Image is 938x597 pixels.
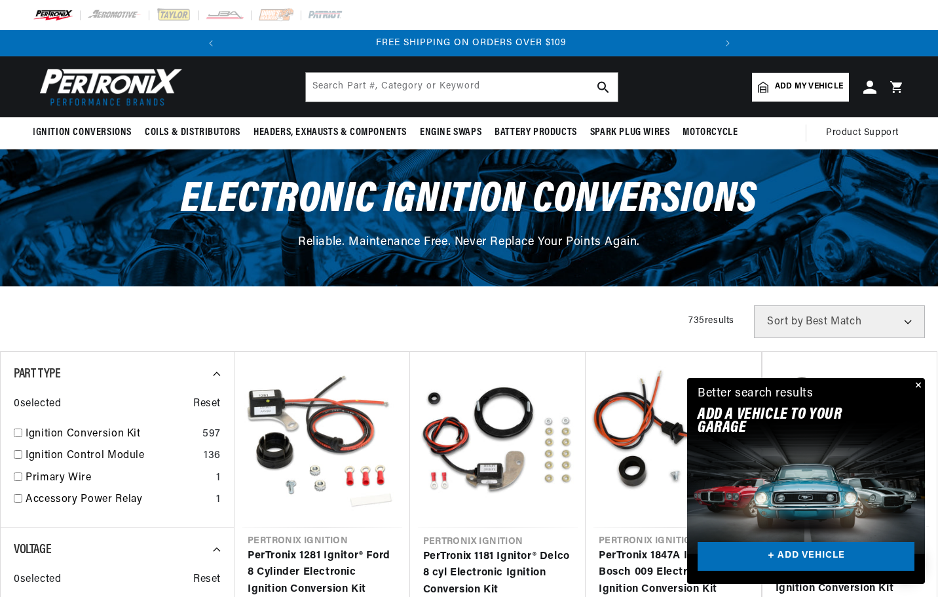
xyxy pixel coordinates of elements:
input: Search Part #, Category or Keyword [306,73,618,102]
span: Motorcycle [683,126,738,140]
a: Add my vehicle [752,73,849,102]
span: Ignition Conversions [33,126,132,140]
span: Sort by [767,317,803,327]
a: Primary Wire [26,470,211,487]
a: Ignition Control Module [26,448,198,465]
span: Spark Plug Wires [590,126,670,140]
summary: Battery Products [488,117,584,148]
div: Better search results [698,385,814,404]
span: Engine Swaps [420,126,481,140]
a: Accessory Power Relay [26,491,211,509]
div: 1 [216,470,221,487]
span: Reliable. Maintenance Free. Never Replace Your Points Again. [298,237,640,248]
span: Add my vehicle [775,81,843,93]
select: Sort by [754,305,925,338]
div: 136 [204,448,221,465]
a: + ADD VEHICLE [698,542,914,571]
span: Reset [193,571,221,588]
summary: Spark Plug Wires [584,117,677,148]
span: 735 results [688,316,734,326]
button: Close [909,378,925,394]
h2: Add A VEHICLE to your garage [698,408,882,435]
summary: Headers, Exhausts & Components [247,117,413,148]
span: Electronic Ignition Conversions [181,179,757,221]
a: Ignition Conversion Kit [26,426,197,443]
span: Coils & Distributors [145,126,240,140]
div: Announcement [226,36,717,50]
span: Part Type [14,368,60,381]
span: 0 selected [14,396,61,413]
span: Battery Products [495,126,577,140]
span: FREE SHIPPING ON ORDERS OVER $109 [376,38,567,48]
div: 2 of 2 [226,36,717,50]
img: Pertronix [33,64,183,109]
span: Product Support [826,126,899,140]
button: Translation missing: en.sections.announcements.previous_announcement [198,30,224,56]
summary: Coils & Distributors [138,117,247,148]
summary: Ignition Conversions [33,117,138,148]
span: Voltage [14,543,51,556]
button: Translation missing: en.sections.announcements.next_announcement [715,30,741,56]
div: 1 [216,491,221,509]
span: Reset [193,396,221,413]
span: Headers, Exhausts & Components [253,126,407,140]
span: 0 selected [14,571,61,588]
summary: Product Support [826,117,905,149]
summary: Motorcycle [676,117,744,148]
summary: Engine Swaps [413,117,488,148]
div: 597 [202,426,221,443]
button: search button [589,73,618,102]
